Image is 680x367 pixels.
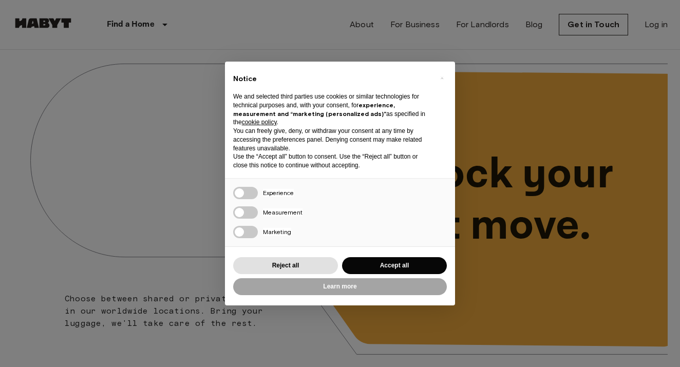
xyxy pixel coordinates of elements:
a: cookie policy [242,119,277,126]
span: × [440,72,444,84]
span: Experience [263,189,294,197]
button: Reject all [233,257,338,274]
p: Use the “Accept all” button to consent. Use the “Reject all” button or close this notice to conti... [233,152,430,170]
button: Close this notice [433,70,450,86]
span: Marketing [263,228,291,236]
h2: Notice [233,74,430,84]
strong: experience, measurement and “marketing (personalized ads)” [233,101,395,118]
button: Accept all [342,257,447,274]
button: Learn more [233,278,447,295]
span: Measurement [263,208,303,216]
p: You can freely give, deny, or withdraw your consent at any time by accessing the preferences pane... [233,127,430,152]
p: We and selected third parties use cookies or similar technologies for technical purposes and, wit... [233,92,430,127]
